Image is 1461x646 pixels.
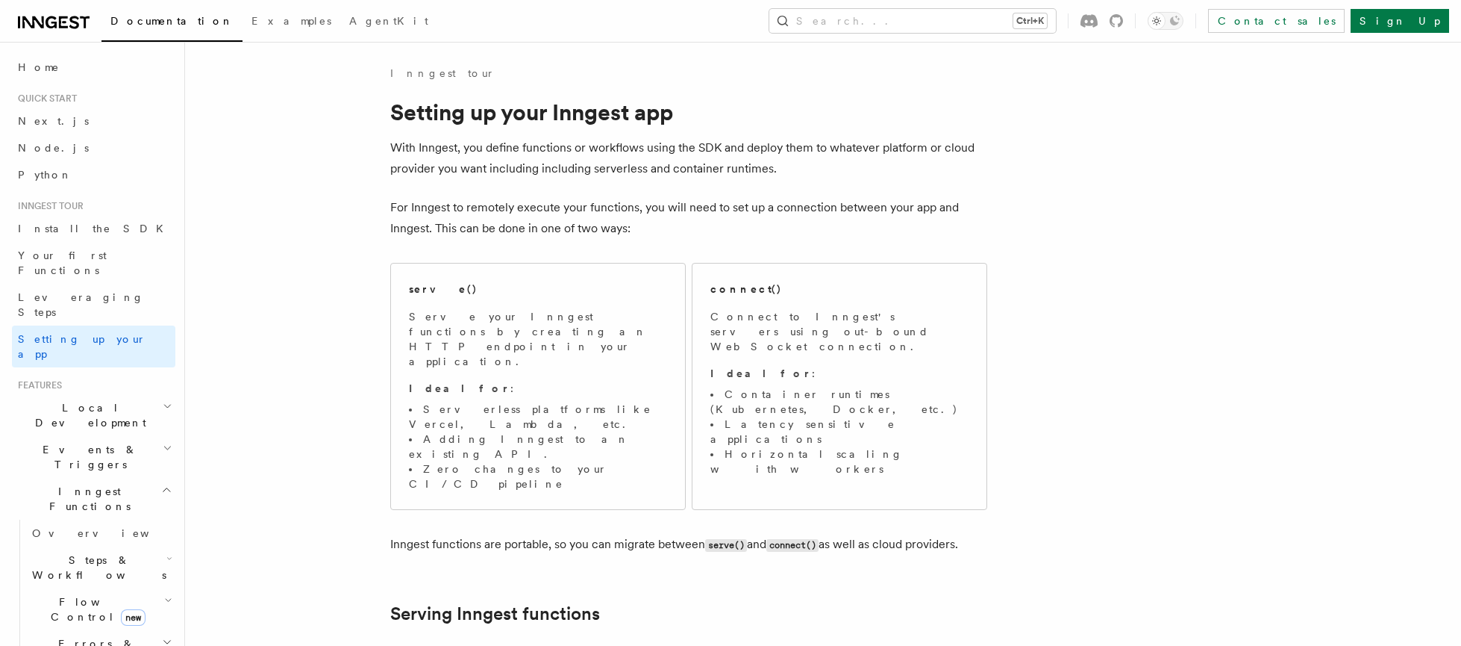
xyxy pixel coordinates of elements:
span: Python [18,169,72,181]
p: Serve your Inngest functions by creating an HTTP endpoint in your application. [409,309,667,369]
span: Overview [32,527,186,539]
span: Quick start [12,93,77,105]
p: With Inngest, you define functions or workflows using the SDK and deploy them to whatever platfor... [390,137,987,179]
span: Features [12,379,62,391]
a: connect()Connect to Inngest's servers using out-bound WebSocket connection.Ideal for:Container ru... [692,263,987,510]
li: Horizontal scaling with workers [710,447,969,476]
p: For Inngest to remotely execute your functions, you will need to set up a connection between your... [390,197,987,239]
a: Leveraging Steps [12,284,175,326]
span: Flow Control [26,594,164,624]
a: Install the SDK [12,215,175,242]
span: Next.js [18,115,89,127]
button: Search...Ctrl+K [769,9,1056,33]
a: Serving Inngest functions [390,603,600,624]
span: Home [18,60,60,75]
span: Inngest Functions [12,484,161,514]
span: Steps & Workflows [26,553,166,583]
a: Python [12,161,175,188]
button: Inngest Functions [12,478,175,520]
a: Examples [243,4,340,40]
a: Documentation [101,4,243,42]
span: Examples [251,15,331,27]
span: AgentKit [349,15,428,27]
a: Contact sales [1208,9,1345,33]
a: AgentKit [340,4,437,40]
span: new [121,609,146,626]
h2: connect() [710,282,782,296]
span: Leveraging Steps [18,291,144,318]
li: Adding Inngest to an existing API. [409,432,667,462]
span: Your first Functions [18,249,107,276]
a: Your first Functions [12,242,175,284]
a: Inngest tour [390,66,495,81]
strong: Ideal for [710,367,812,379]
a: Next.js [12,108,175,134]
p: Inngest functions are portable, so you can migrate between and as well as cloud providers. [390,534,987,556]
p: : [409,381,667,396]
span: Documentation [110,15,234,27]
li: Zero changes to your CI/CD pipeline [409,462,667,491]
button: Flow Controlnew [26,588,175,630]
a: Setting up your app [12,326,175,367]
a: Sign Up [1351,9,1449,33]
a: Overview [26,520,175,547]
span: Install the SDK [18,223,172,235]
h1: Setting up your Inngest app [390,99,987,125]
li: Serverless platforms like Vercel, Lambda, etc. [409,402,667,432]
li: Container runtimes (Kubernetes, Docker, etc.) [710,387,969,417]
span: Local Development [12,400,163,430]
strong: Ideal for [409,382,510,394]
p: : [710,366,969,381]
span: Inngest tour [12,200,84,212]
span: Events & Triggers [12,442,163,472]
kbd: Ctrl+K [1013,13,1047,28]
p: Connect to Inngest's servers using out-bound WebSocket connection. [710,309,969,354]
button: Local Development [12,394,175,436]
a: serve()Serve your Inngest functions by creating an HTTP endpoint in your application.Ideal for:Se... [390,263,686,510]
a: Home [12,54,175,81]
code: connect() [766,539,819,552]
button: Events & Triggers [12,436,175,478]
button: Toggle dark mode [1148,12,1183,30]
span: Node.js [18,142,89,154]
code: serve() [705,539,747,552]
li: Latency sensitive applications [710,417,969,447]
a: Node.js [12,134,175,161]
span: Setting up your app [18,333,146,360]
button: Steps & Workflows [26,547,175,588]
h2: serve() [409,282,478,296]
